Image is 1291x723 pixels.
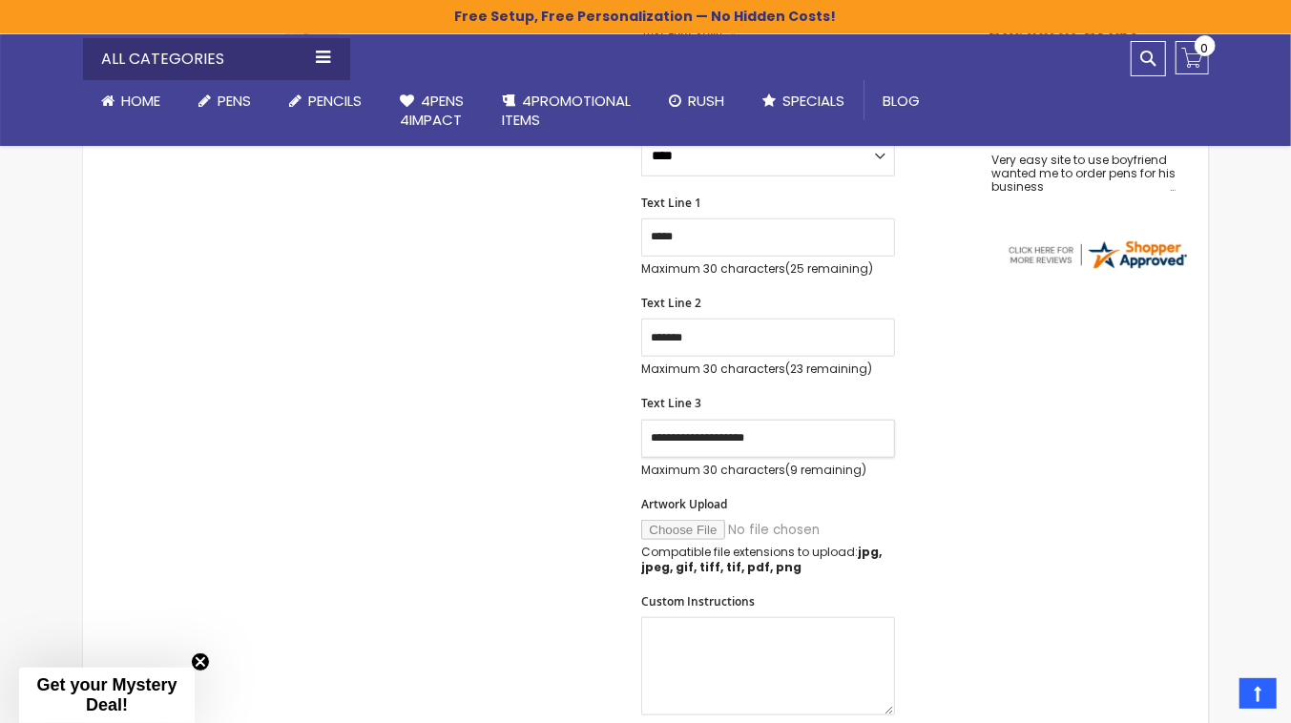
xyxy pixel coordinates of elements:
[641,295,701,311] span: Text Line 2
[641,545,895,575] p: Compatible file extensions to upload:
[785,462,866,478] span: (9 remaining)
[864,80,940,122] a: Blog
[641,195,701,211] span: Text Line 1
[309,91,363,111] span: Pencils
[83,80,180,122] a: Home
[641,361,895,377] p: Maximum 30 characters
[484,80,651,142] a: 4PROMOTIONALITEMS
[1006,238,1189,272] img: 4pens.com widget logo
[83,38,350,80] div: All Categories
[1006,259,1189,276] a: 4pens.com certificate URL
[180,80,271,122] a: Pens
[382,80,484,142] a: 4Pens4impact
[884,91,921,111] span: Blog
[641,395,701,411] span: Text Line 3
[503,91,632,130] span: 4PROMOTIONAL ITEMS
[641,463,895,478] p: Maximum 30 characters
[689,91,725,111] span: Rush
[744,80,864,122] a: Specials
[122,91,161,111] span: Home
[783,91,845,111] span: Specials
[401,91,465,130] span: 4Pens 4impact
[785,260,873,277] span: (25 remaining)
[191,652,210,671] button: Close teaser
[19,668,195,723] div: Get your Mystery Deal!Close teaser
[1201,39,1209,57] span: 0
[1176,41,1209,74] a: 0
[1239,678,1277,709] a: Top
[651,80,744,122] a: Rush
[271,80,382,122] a: Pencils
[219,91,252,111] span: Pens
[641,496,727,512] span: Artwork Upload
[641,544,882,575] strong: jpg, jpeg, gif, tiff, tif, pdf, png
[991,154,1176,195] div: Very easy site to use boyfriend wanted me to order pens for his business
[641,261,895,277] p: Maximum 30 characters
[785,361,872,377] span: (23 remaining)
[36,675,177,714] span: Get your Mystery Deal!
[641,593,755,609] span: Custom Instructions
